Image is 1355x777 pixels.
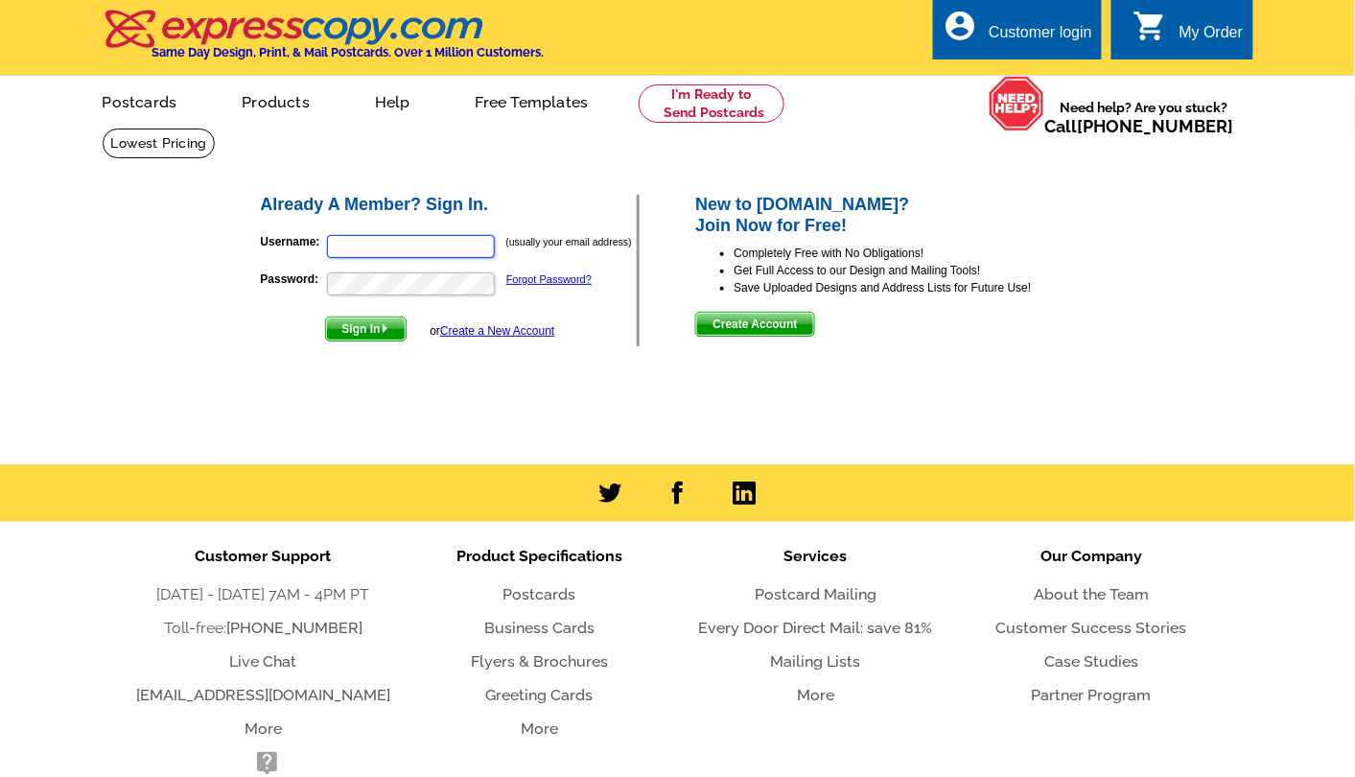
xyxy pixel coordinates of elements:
span: Sign In [326,318,406,341]
button: Create Account [695,312,814,337]
i: account_circle [943,9,977,43]
a: Free Templates [445,78,619,123]
h4: Same Day Design, Print, & Mail Postcards. Over 1 Million Customers. [152,45,545,59]
a: More [521,719,558,738]
a: Partner Program [1032,686,1152,704]
span: Our Company [1041,547,1143,565]
img: help [989,76,1045,131]
a: [EMAIL_ADDRESS][DOMAIN_NAME] [136,686,390,704]
a: Flyers & Brochures [471,652,608,671]
a: Help [344,78,441,123]
h2: Already A Member? Sign In. [261,195,638,216]
small: (usually your email address) [506,236,632,247]
a: Products [211,78,340,123]
a: Create a New Account [440,324,554,338]
a: Same Day Design, Print, & Mail Postcards. Over 1 Million Customers. [103,23,545,59]
li: Save Uploaded Designs and Address Lists for Future Use! [734,279,1097,296]
a: More [245,719,282,738]
div: Customer login [989,24,1092,51]
span: Create Account [696,313,813,336]
a: Live Chat [230,652,297,671]
label: Password: [261,271,325,288]
a: Postcards [503,585,576,603]
div: or [430,322,554,340]
a: shopping_cart My Order [1133,21,1244,45]
a: [PHONE_NUMBER] [226,619,362,637]
a: About the Team [1035,585,1150,603]
div: My Order [1180,24,1244,51]
a: Forgot Password? [506,273,592,285]
span: Need help? Are you stuck? [1045,98,1244,136]
span: Call [1045,116,1234,136]
a: More [797,686,834,704]
a: account_circle Customer login [943,21,1092,45]
label: Username: [261,233,325,250]
h2: New to [DOMAIN_NAME]? Join Now for Free! [695,195,1097,236]
a: Mailing Lists [771,652,861,671]
span: Customer Support [196,547,332,565]
img: button-next-arrow-white.png [381,324,389,333]
li: Toll-free: [126,617,402,640]
a: Every Door Direct Mail: save 81% [699,619,933,637]
button: Sign In [325,317,407,341]
a: [PHONE_NUMBER] [1078,116,1234,136]
li: Get Full Access to our Design and Mailing Tools! [734,262,1097,279]
i: shopping_cart [1133,9,1168,43]
a: Postcards [72,78,208,123]
li: Completely Free with No Obligations! [734,245,1097,262]
li: [DATE] - [DATE] 7AM - 4PM PT [126,583,402,606]
a: Case Studies [1045,652,1139,671]
a: Customer Success Stories [996,619,1187,637]
span: Services [784,547,848,565]
a: Postcard Mailing [755,585,876,603]
a: Business Cards [484,619,595,637]
span: Product Specifications [456,547,622,565]
a: Greeting Cards [486,686,594,704]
